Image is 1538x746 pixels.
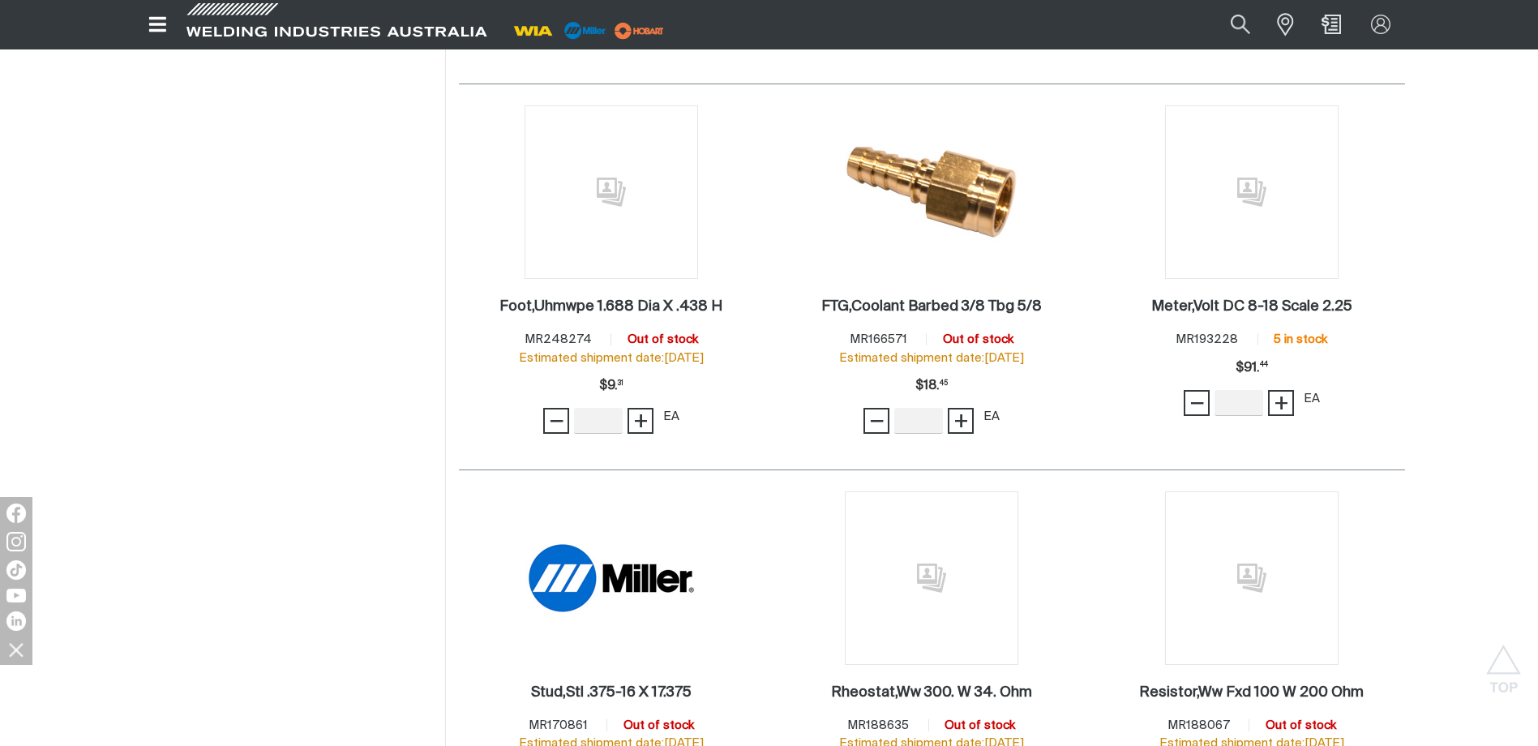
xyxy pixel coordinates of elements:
[1274,389,1289,417] span: +
[915,370,948,402] span: $18.
[599,370,623,402] span: $9.
[525,333,592,345] span: MR248274
[529,719,588,731] span: MR170861
[1189,389,1205,417] span: −
[1139,684,1364,702] a: Resistor,Ww Fxd 100 W 200 Ohm
[821,298,1042,316] a: FTG,Coolant Barbed 3/8 Tbg 5/8
[1236,352,1268,384] span: $91.
[1236,352,1268,384] div: Price
[610,24,669,36] a: miller
[525,105,698,279] img: No image for this product
[845,105,1018,279] img: FTG,Coolant Barbed 3/8 Tbg 5/8
[831,684,1032,702] a: Rheostat,Ww 300. W 34. Ohm
[610,19,669,43] img: miller
[847,719,909,731] span: MR188635
[943,333,1013,345] span: Out of stock
[633,407,649,435] span: +
[6,532,26,551] img: Instagram
[1485,645,1522,681] button: Scroll to top
[499,299,722,314] h2: Foot,Uhmwpe 1.688 Dia X .438 H
[6,560,26,580] img: TikTok
[821,299,1042,314] h2: FTG,Coolant Barbed 3/8 Tbg 5/8
[940,380,948,387] sup: 45
[1304,390,1320,409] div: EA
[869,407,885,435] span: −
[1266,719,1336,731] span: Out of stock
[525,491,698,665] img: Stud,Stl .375-16 X 17.375
[1193,6,1268,43] input: Product name or item number...
[1213,6,1268,43] button: Search products
[618,380,623,387] sup: 31
[531,685,692,700] h2: Stud,Stl .375-16 X 17.375
[663,408,679,427] div: EA
[2,636,30,663] img: hide socials
[499,298,722,316] a: Foot,Uhmwpe 1.688 Dia X .438 H
[850,333,907,345] span: MR166571
[599,370,623,402] div: Price
[1167,719,1230,731] span: MR188067
[1151,298,1352,316] a: Meter,Volt DC 8-18 Scale 2.25
[1139,685,1364,700] h2: Resistor,Ww Fxd 100 W 200 Ohm
[6,504,26,523] img: Facebook
[1151,299,1352,314] h2: Meter,Volt DC 8-18 Scale 2.25
[845,491,1018,665] img: No image for this product
[1176,333,1238,345] span: MR193228
[1260,362,1268,368] sup: 44
[915,370,948,402] div: Price
[983,408,1000,427] div: EA
[953,407,969,435] span: +
[628,333,698,345] span: Out of stock
[1274,333,1327,345] span: 5 in stock
[1165,105,1339,279] img: No image for this product
[6,611,26,631] img: LinkedIn
[839,352,1024,364] span: Estimated shipment date: [DATE]
[549,407,564,435] span: −
[945,719,1015,731] span: Out of stock
[531,684,692,702] a: Stud,Stl .375-16 X 17.375
[623,719,694,731] span: Out of stock
[1318,15,1344,34] a: Shopping cart (0 product(s))
[519,352,704,364] span: Estimated shipment date: [DATE]
[1165,491,1339,665] img: No image for this product
[831,685,1032,700] h2: Rheostat,Ww 300. W 34. Ohm
[6,589,26,602] img: YouTube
